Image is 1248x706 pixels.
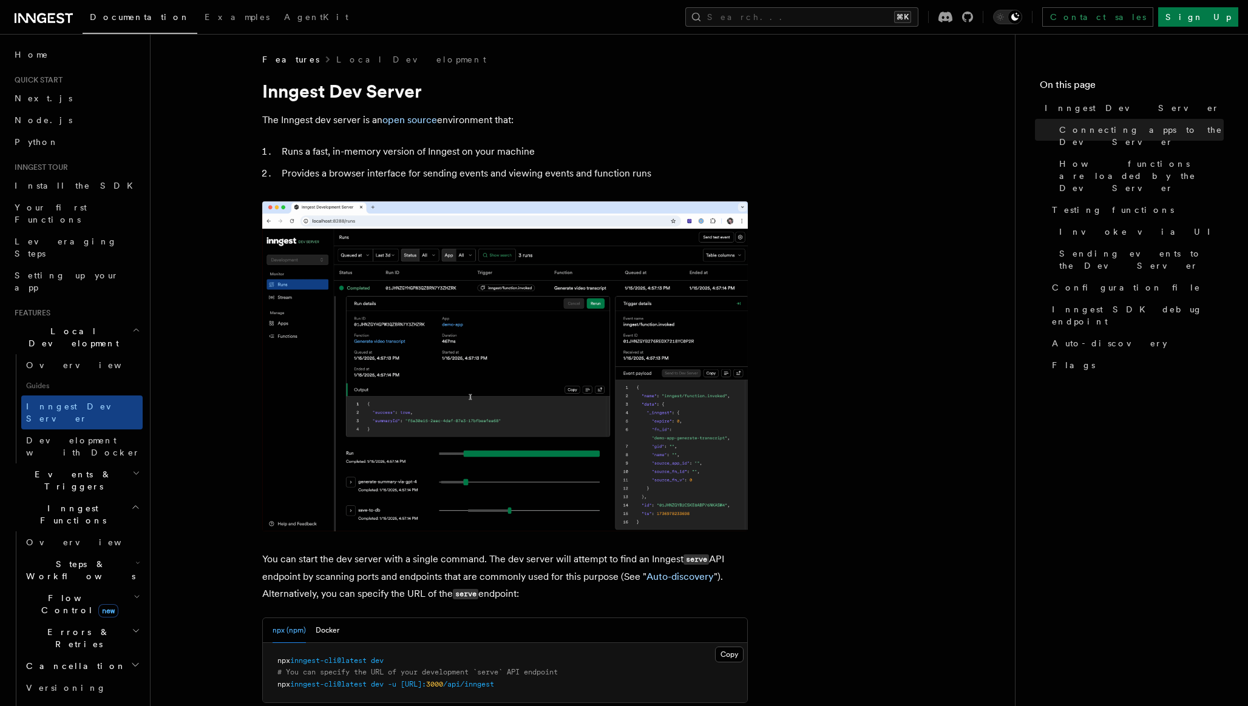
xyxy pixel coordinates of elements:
a: Overview [21,354,143,376]
span: new [98,604,118,617]
a: Invoke via UI [1054,221,1224,243]
a: Install the SDK [10,175,143,197]
a: Inngest Dev Server [1040,97,1224,119]
kbd: ⌘K [894,11,911,23]
span: Events & Triggers [10,468,132,493]
a: Versioning [21,677,143,699]
span: Inngest SDK debug endpoint [1052,303,1224,328]
span: -u [388,680,396,688]
a: Connecting apps to the Dev Server [1054,119,1224,153]
a: Auto-discovery [1047,332,1224,354]
span: /api/inngest [443,680,494,688]
span: Examples [205,12,270,22]
button: Toggle dark mode [993,10,1022,24]
span: Home [15,49,49,61]
code: serve [683,554,709,565]
span: Auto-discovery [1052,337,1167,349]
span: npx [277,656,290,665]
h1: Inngest Dev Server [262,80,748,102]
a: AgentKit [277,4,356,33]
span: 3000 [426,680,443,688]
span: [URL]: [401,680,426,688]
span: Flags [1052,359,1095,371]
img: Dev Server Demo [262,201,748,531]
a: open source [382,114,437,126]
p: The Inngest dev server is an environment that: [262,112,748,129]
a: Testing functions [1047,199,1224,221]
span: Inngest tour [10,163,68,172]
span: Documentation [90,12,190,22]
span: Node.js [15,115,72,125]
span: Guides [21,376,143,395]
a: Local Development [336,53,486,66]
span: Inngest Functions [10,502,131,526]
span: Development with Docker [26,435,140,457]
a: Overview [21,531,143,553]
span: inngest-cli@latest [290,656,367,665]
button: Errors & Retries [21,621,143,655]
span: Leveraging Steps [15,237,117,258]
a: Next.js [10,87,143,109]
button: Docker [316,618,339,643]
span: # You can specify the URL of your development `serve` API endpoint [277,668,558,676]
button: npx (npm) [273,618,306,643]
span: Cancellation [21,660,126,672]
a: Sign Up [1158,7,1238,27]
span: Flow Control [21,592,134,616]
span: Next.js [15,93,72,103]
a: Examples [197,4,277,33]
span: Python [15,137,59,147]
span: Setting up your app [15,271,119,292]
p: You can start the dev server with a single command. The dev server will attempt to find an Innges... [262,551,748,603]
span: Inngest Dev Server [26,402,130,423]
li: Runs a fast, in-memory version of Inngest on your machine [278,143,748,160]
span: AgentKit [284,12,348,22]
a: Flags [1047,354,1224,376]
a: Sending events to the Dev Server [1054,243,1224,277]
div: Local Development [10,354,143,463]
code: serve [453,589,478,599]
span: Your first Functions [15,203,87,224]
button: Steps & Workflows [21,553,143,587]
span: Testing functions [1052,204,1174,216]
span: Overview [26,537,151,547]
span: Inngest Dev Server [1045,102,1219,114]
button: Cancellation [21,655,143,677]
span: Overview [26,360,151,370]
button: Search...⌘K [685,7,918,27]
a: Configuration file [1047,277,1224,298]
a: Your first Functions [10,197,143,230]
span: dev [371,656,384,665]
span: Install the SDK [15,181,140,190]
span: Features [262,53,319,66]
span: Invoke via UI [1059,226,1221,238]
span: Errors & Retries [21,626,132,650]
span: Connecting apps to the Dev Server [1059,124,1224,148]
span: Steps & Workflows [21,558,135,582]
a: Auto-discovery [646,571,714,582]
button: Local Development [10,320,143,354]
button: Events & Triggers [10,463,143,497]
span: Configuration file [1052,281,1201,294]
a: Inngest Dev Server [21,395,143,429]
a: Node.js [10,109,143,131]
span: How functions are loaded by the Dev Server [1059,158,1224,194]
span: Features [10,308,50,318]
span: Local Development [10,325,132,349]
a: How functions are loaded by the Dev Server [1054,153,1224,199]
a: Documentation [83,4,197,34]
a: Home [10,44,143,66]
span: inngest-cli@latest [290,680,367,688]
li: Provides a browser interface for sending events and viewing events and function runs [278,165,748,182]
button: Flow Controlnew [21,587,143,621]
a: Python [10,131,143,153]
span: Versioning [26,683,106,693]
span: npx [277,680,290,688]
span: dev [371,680,384,688]
a: Contact sales [1042,7,1153,27]
span: Sending events to the Dev Server [1059,247,1224,272]
a: Setting up your app [10,264,143,298]
h4: On this page [1040,78,1224,97]
a: Inngest SDK debug endpoint [1047,298,1224,332]
a: Development with Docker [21,429,143,463]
